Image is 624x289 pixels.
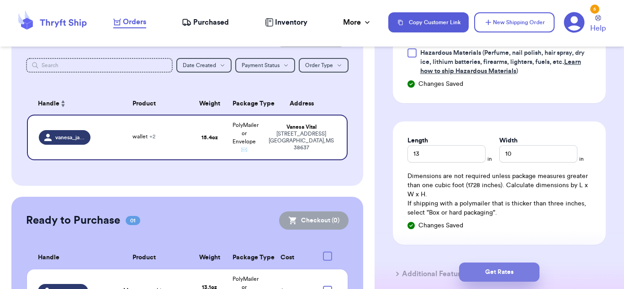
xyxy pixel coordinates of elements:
a: 5 [564,12,585,33]
label: Width [499,136,518,145]
div: Dimensions are not required unless package measures greater than one cubic foot (1728 inches). Ca... [407,172,591,217]
input: Search [26,58,173,73]
th: Package Type [227,246,262,269]
th: Package Type [227,93,262,115]
th: Product [96,246,192,269]
span: Handle [38,99,59,109]
h2: Ready to Purchase [26,213,120,228]
div: Vanesa Vital [267,124,336,131]
th: Cost [261,246,313,269]
span: (Perfume, nail polish, hair spray, dry ice, lithium batteries, firearms, lighters, fuels, etc. ) [420,50,585,74]
span: Inventory [275,17,307,28]
a: Inventory [265,17,307,28]
button: Copy Customer Link [388,12,469,32]
button: Date Created [176,58,232,73]
a: Help [590,15,606,34]
span: wallet [132,134,155,139]
div: More [343,17,372,28]
th: Weight [192,246,227,269]
span: Orders [123,16,146,27]
span: + 2 [149,134,155,139]
span: Date Created [183,63,216,68]
button: Get Rates [459,263,539,282]
span: Changes Saved [418,79,463,89]
span: Changes Saved [418,221,463,230]
th: Address [261,93,348,115]
span: Handle [38,253,59,263]
span: Purchased [193,17,229,28]
div: [STREET_ADDRESS] [GEOGRAPHIC_DATA] , MS 38637 [267,131,336,151]
span: Help [590,23,606,34]
button: New Shipping Order [474,12,555,32]
span: in [579,155,584,163]
span: Order Type [305,63,333,68]
div: 5 [590,5,599,14]
span: Payment Status [242,63,280,68]
button: Checkout (0) [279,211,349,230]
strong: 15.4 oz [201,135,218,140]
button: Order Type [299,58,349,73]
label: Length [407,136,428,145]
th: Weight [192,93,227,115]
span: PolyMailer or Envelope ✉️ [233,122,259,152]
p: If shipping with a polymailer that is thicker than three inches, select "Box or hard packaging". [407,199,591,217]
span: in [487,155,492,163]
a: Purchased [182,17,229,28]
th: Product [96,93,192,115]
a: Orders [113,16,146,28]
button: Sort ascending [59,98,67,109]
span: Hazardous Materials [420,50,481,56]
span: 01 [126,216,140,225]
span: vanesa_jasmin [55,134,85,141]
button: Payment Status [235,58,295,73]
